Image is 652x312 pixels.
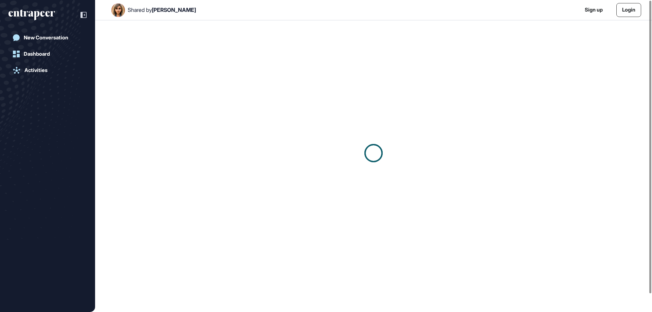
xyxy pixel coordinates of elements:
div: entrapeer-logo [8,10,55,20]
img: User Image [111,3,125,17]
div: Shared by [128,7,196,13]
span: [PERSON_NAME] [152,6,196,13]
a: Sign up [585,6,603,14]
div: New Conversation [24,35,68,41]
div: Dashboard [24,51,50,57]
a: Login [616,3,641,17]
div: Activities [24,67,48,73]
